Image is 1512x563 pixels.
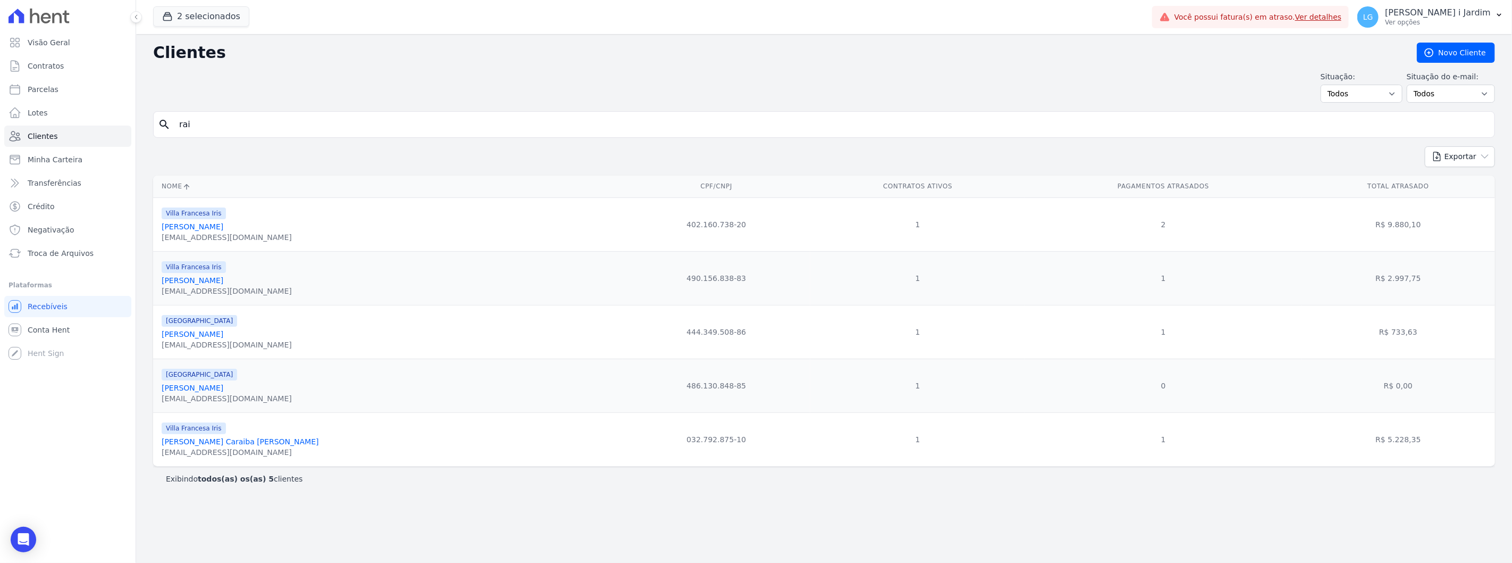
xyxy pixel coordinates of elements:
[1025,305,1301,359] td: 1
[623,305,810,359] td: 444.349.508-86
[1407,71,1495,82] label: Situação do e-mail:
[4,172,131,194] a: Transferências
[28,248,94,259] span: Troca de Arquivos
[162,232,292,243] div: [EMAIL_ADDRESS][DOMAIN_NAME]
[162,315,237,327] span: [GEOGRAPHIC_DATA]
[1301,197,1495,251] td: R$ 9.880,10
[623,251,810,305] td: 490.156.838-83
[1349,2,1512,32] button: LG [PERSON_NAME] i Jardim Ver opções
[810,251,1025,305] td: 1
[158,118,171,131] i: search
[1301,412,1495,466] td: R$ 5.228,35
[28,201,55,212] span: Crédito
[162,369,237,380] span: [GEOGRAPHIC_DATA]
[162,208,226,219] span: Villa Francesa Iris
[11,527,36,552] div: Open Intercom Messenger
[4,219,131,241] a: Negativação
[1295,13,1342,21] a: Ver detalhes
[1025,251,1301,305] td: 1
[1321,71,1402,82] label: Situação:
[162,447,319,458] div: [EMAIL_ADDRESS][DOMAIN_NAME]
[4,296,131,317] a: Recebíveis
[810,197,1025,251] td: 1
[28,178,81,188] span: Transferências
[162,423,226,434] span: Villa Francesa Iris
[162,222,223,231] a: [PERSON_NAME]
[153,6,249,27] button: 2 selecionados
[623,412,810,466] td: 032.792.875-10
[166,474,303,484] p: Exibindo clientes
[28,107,48,118] span: Lotes
[810,305,1025,359] td: 1
[1025,412,1301,466] td: 1
[4,243,131,264] a: Troca de Arquivos
[1025,176,1301,197] th: Pagamentos Atrasados
[4,126,131,147] a: Clientes
[28,131,57,142] span: Clientes
[9,279,127,292] div: Plataformas
[1301,305,1495,359] td: R$ 733,63
[162,276,223,285] a: [PERSON_NAME]
[623,197,810,251] td: 402.160.738-20
[198,475,274,483] b: todos(as) os(as) 5
[623,176,810,197] th: CPF/CNPJ
[173,114,1490,135] input: Buscar por nome, CPF ou e-mail
[162,340,292,350] div: [EMAIL_ADDRESS][DOMAIN_NAME]
[623,359,810,412] td: 486.130.848-85
[162,437,319,446] a: [PERSON_NAME] Caraiba [PERSON_NAME]
[28,61,64,71] span: Contratos
[4,55,131,77] a: Contratos
[162,261,226,273] span: Villa Francesa Iris
[1425,146,1495,167] button: Exportar
[153,176,623,197] th: Nome
[4,32,131,53] a: Visão Geral
[162,384,223,392] a: [PERSON_NAME]
[162,286,292,296] div: [EMAIL_ADDRESS][DOMAIN_NAME]
[4,196,131,217] a: Crédito
[28,325,70,335] span: Conta Hent
[4,319,131,341] a: Conta Hent
[4,149,131,170] a: Minha Carteira
[810,412,1025,466] td: 1
[1385,7,1491,18] p: [PERSON_NAME] i Jardim
[4,102,131,123] a: Lotes
[1301,359,1495,412] td: R$ 0,00
[28,301,68,312] span: Recebíveis
[28,225,74,235] span: Negativação
[28,154,82,165] span: Minha Carteira
[1025,197,1301,251] td: 2
[1301,251,1495,305] td: R$ 2.997,75
[810,176,1025,197] th: Contratos Ativos
[28,37,70,48] span: Visão Geral
[1301,176,1495,197] th: Total Atrasado
[1385,18,1491,27] p: Ver opções
[153,43,1400,62] h2: Clientes
[1025,359,1301,412] td: 0
[162,393,292,404] div: [EMAIL_ADDRESS][DOMAIN_NAME]
[28,84,58,95] span: Parcelas
[4,79,131,100] a: Parcelas
[1417,43,1495,63] a: Novo Cliente
[810,359,1025,412] td: 1
[162,330,223,338] a: [PERSON_NAME]
[1363,13,1373,21] span: LG
[1174,12,1342,23] span: Você possui fatura(s) em atraso.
